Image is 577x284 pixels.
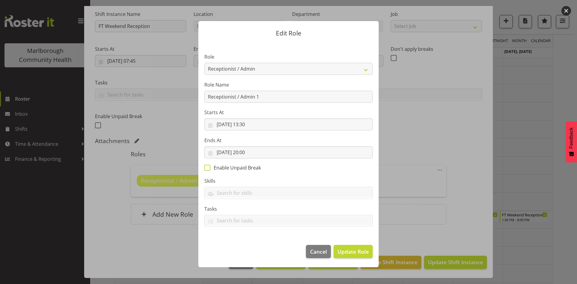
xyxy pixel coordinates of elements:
[569,127,574,148] span: Feedback
[310,248,327,255] span: Cancel
[210,165,261,171] span: Enable Unpaid Break
[204,146,373,158] input: Click to select...
[204,30,373,36] p: Edit Role
[204,205,373,212] label: Tasks
[205,188,372,197] input: Search for skills
[204,53,373,60] label: Role
[204,91,373,103] input: E.g. Waiter 1
[204,109,373,116] label: Starts At
[337,248,369,255] span: Update Role
[204,177,373,185] label: Skills
[204,137,373,144] label: Ends At
[205,216,372,225] input: Search for tasks
[566,121,577,162] button: Feedback - Show survey
[204,118,373,130] input: Click to select...
[306,245,331,258] button: Cancel
[334,245,373,258] button: Update Role
[204,81,373,88] label: Role Name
